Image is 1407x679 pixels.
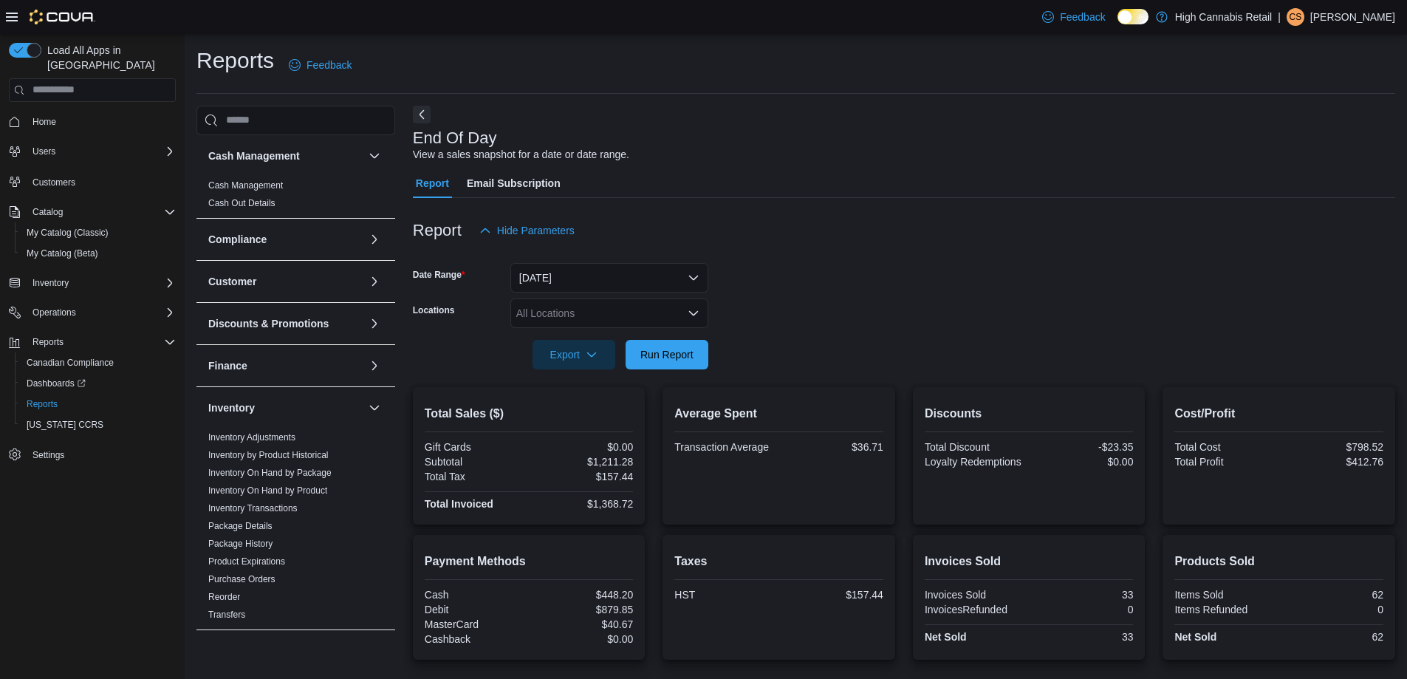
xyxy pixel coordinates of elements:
span: Operations [32,307,76,318]
button: Compliance [366,231,383,248]
span: Hide Parameters [497,223,575,238]
button: Hide Parameters [473,216,581,245]
a: Package History [208,539,273,549]
span: Inventory On Hand by Product [208,485,327,497]
strong: Net Sold [1174,631,1216,643]
span: Reports [27,398,58,410]
a: My Catalog (Classic) [21,224,114,242]
div: Total Tax [425,471,526,482]
button: Next [413,106,431,123]
button: Users [3,141,182,162]
div: InvoicesRefunded [925,604,1026,615]
button: Reports [3,332,182,352]
a: Inventory Transactions [208,503,298,513]
button: Loyalty [366,642,383,660]
div: Items Sold [1174,589,1276,601]
span: Inventory [27,274,176,292]
button: Users [27,143,61,160]
div: Items Refunded [1174,604,1276,615]
div: $1,211.28 [532,456,633,468]
button: Canadian Compliance [15,352,182,373]
span: Cash Management [208,180,283,191]
span: Inventory by Product Historical [208,449,329,461]
h2: Payment Methods [425,553,634,570]
button: Reports [15,394,182,414]
span: Inventory Adjustments [208,431,295,443]
button: My Catalog (Beta) [15,243,182,264]
a: Feedback [283,50,357,80]
span: Reports [27,333,176,351]
div: Cash Management [196,177,395,218]
div: $412.76 [1282,456,1383,468]
span: Package Details [208,520,273,532]
div: Cash [425,589,526,601]
strong: Total Invoiced [425,498,493,510]
input: Dark Mode [1117,9,1148,24]
button: Inventory [3,273,182,293]
span: Catalog [32,206,63,218]
a: Cash Out Details [208,198,275,208]
button: Customers [3,171,182,192]
button: Cash Management [208,149,363,163]
div: 0 [1282,604,1383,615]
span: Settings [27,446,176,464]
button: Settings [3,444,182,465]
a: Product Expirations [208,556,285,567]
h1: Reports [196,46,274,75]
span: Dark Mode [1117,24,1118,25]
p: | [1278,8,1281,26]
a: Purchase Orders [208,574,275,584]
h2: Invoices Sold [925,553,1134,570]
h3: End Of Day [413,129,497,147]
span: Report [416,168,449,198]
span: Settings [32,449,64,461]
span: Users [27,143,176,160]
span: Customers [27,172,176,191]
span: Reports [32,336,64,348]
h2: Products Sold [1174,553,1383,570]
span: Washington CCRS [21,416,176,434]
span: Product Expirations [208,556,285,567]
button: Export [533,340,615,369]
label: Locations [413,304,455,316]
a: Canadian Compliance [21,354,120,372]
div: Debit [425,604,526,615]
p: High Cannabis Retail [1175,8,1273,26]
span: Feedback [307,58,352,72]
span: Load All Apps in [GEOGRAPHIC_DATA] [41,43,176,72]
span: Users [32,146,55,157]
span: Cash Out Details [208,197,275,209]
div: $36.71 [782,441,883,453]
nav: Complex example [9,105,176,504]
button: Compliance [208,232,363,247]
label: Date Range [413,269,465,281]
a: Customers [27,174,81,191]
span: Transfers [208,609,245,621]
div: Gift Cards [425,441,526,453]
button: Catalog [27,203,69,221]
button: Customer [366,273,383,290]
button: [US_STATE] CCRS [15,414,182,435]
button: My Catalog (Classic) [15,222,182,243]
span: Dashboards [27,378,86,389]
h3: Report [413,222,462,239]
a: Inventory Adjustments [208,432,295,443]
a: Inventory On Hand by Product [208,485,327,496]
span: Canadian Compliance [27,357,114,369]
a: Feedback [1036,2,1111,32]
strong: Net Sold [925,631,967,643]
div: $40.67 [532,618,633,630]
span: Customers [32,177,75,188]
span: Reorder [208,591,240,603]
button: Inventory [208,400,363,415]
span: Inventory Transactions [208,502,298,514]
h2: Total Sales ($) [425,405,634,423]
a: Dashboards [15,373,182,394]
button: Customer [208,274,363,289]
a: Package Details [208,521,273,531]
a: Dashboards [21,375,92,392]
span: Email Subscription [467,168,561,198]
a: Reorder [208,592,240,602]
span: CS [1290,8,1302,26]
